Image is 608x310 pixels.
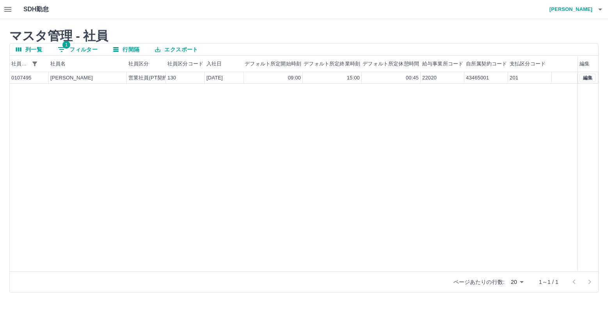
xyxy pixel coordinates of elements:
[580,56,590,72] div: 編集
[510,56,546,72] div: 支払区分コード
[363,56,419,72] div: デフォルト所定休憩時間
[510,74,518,82] div: 201
[10,56,49,72] div: 社員番号
[347,74,360,82] div: 15:00
[580,74,596,82] button: 編集
[245,56,301,72] div: デフォルト所定開始時刻
[288,74,301,82] div: 09:00
[29,58,40,69] button: フィルター表示
[62,41,70,49] span: 1
[206,74,223,82] div: [DATE]
[304,56,360,72] div: デフォルト所定終業時刻
[578,56,598,72] div: 編集
[508,56,552,72] div: 支払区分コード
[466,74,489,82] div: 43465001
[422,56,463,72] div: 給与事業所コード
[508,277,526,288] div: 20
[466,56,507,72] div: 自所属契約コード
[11,74,32,82] div: 0107495
[362,56,421,72] div: デフォルト所定休憩時間
[49,56,127,72] div: 社員名
[167,74,176,82] div: 130
[40,58,51,69] button: ソート
[421,56,464,72] div: 給与事業所コード
[539,278,558,286] p: 1～1 / 1
[453,278,505,286] p: ページあたりの行数:
[50,56,66,72] div: 社員名
[406,74,419,82] div: 00:45
[127,56,166,72] div: 社員区分
[206,56,222,72] div: 入社日
[166,56,205,72] div: 社員区分コード
[205,56,244,72] div: 入社日
[149,44,204,55] button: エクスポート
[11,56,29,72] div: 社員番号
[9,28,599,43] h2: マスタ管理 - 社員
[303,56,362,72] div: デフォルト所定終業時刻
[50,74,93,82] div: [PERSON_NAME]
[422,74,437,82] div: 22020
[107,44,146,55] button: 行間隔
[29,58,40,69] div: 1件のフィルターを適用中
[52,44,104,55] button: フィルター表示
[167,56,203,72] div: 社員区分コード
[128,56,149,72] div: 社員区分
[10,44,48,55] button: 列選択
[464,56,508,72] div: 自所属契約コード
[128,74,169,82] div: 営業社員(PT契約)
[244,56,303,72] div: デフォルト所定開始時刻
